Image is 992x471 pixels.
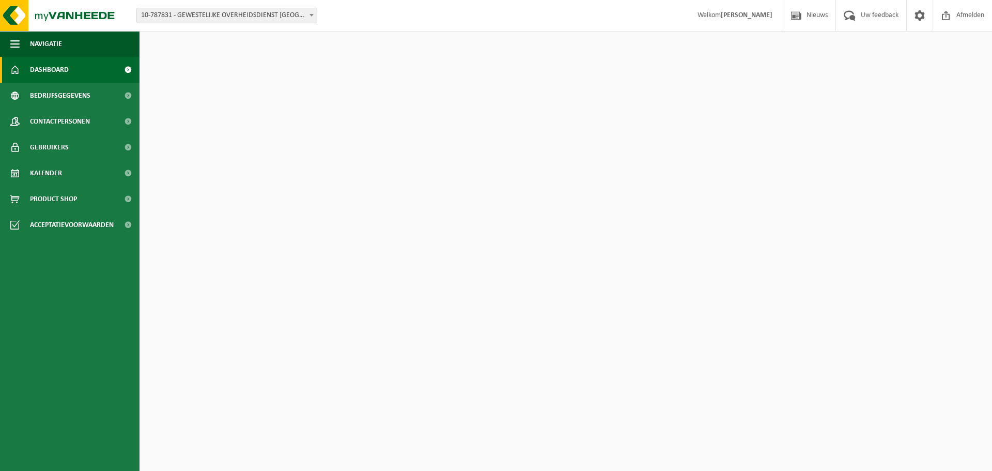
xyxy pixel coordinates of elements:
[30,134,69,160] span: Gebruikers
[30,83,90,109] span: Bedrijfsgegevens
[136,8,317,23] span: 10-787831 - GEWESTELIJKE OVERHEIDSDIENST BRUSSEL (BRUCEFO) - ANDERLECHT
[30,212,114,238] span: Acceptatievoorwaarden
[30,160,62,186] span: Kalender
[30,31,62,57] span: Navigatie
[30,109,90,134] span: Contactpersonen
[721,11,772,19] strong: [PERSON_NAME]
[30,57,69,83] span: Dashboard
[137,8,317,23] span: 10-787831 - GEWESTELIJKE OVERHEIDSDIENST BRUSSEL (BRUCEFO) - ANDERLECHT
[30,186,77,212] span: Product Shop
